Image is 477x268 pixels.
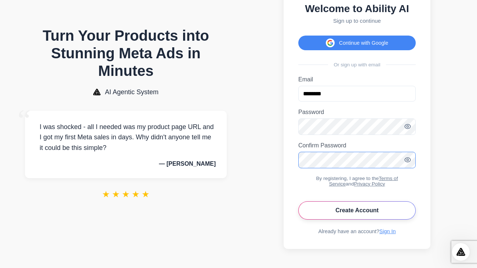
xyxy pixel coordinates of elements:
span: ★ [132,189,140,199]
button: Continue with Google [298,36,416,50]
label: Password [298,109,416,115]
p: I was shocked - all I needed was my product page URL and I got my first Meta sales in days. Why d... [36,122,216,153]
span: ★ [112,189,120,199]
iframe: Intercom live chat [452,243,470,261]
p: — [PERSON_NAME] [36,161,216,167]
h2: Welcome to Ability AI [298,3,416,15]
span: ★ [142,189,150,199]
span: AI Agentic System [105,88,159,96]
label: Confirm Password [298,142,416,149]
span: ★ [122,189,130,199]
div: Already have an account? [298,228,416,234]
a: Sign In [379,228,396,234]
span: “ [18,103,31,137]
button: Toggle password visibility [404,123,411,131]
h1: Turn Your Products into Stunning Meta Ads in Minutes [25,27,227,80]
a: Privacy Policy [354,181,385,187]
label: Email [298,76,416,83]
div: By registering, I agree to the and [298,176,416,187]
a: Terms of Service [329,176,398,187]
button: Toggle password visibility [404,156,411,165]
span: ★ [102,189,110,199]
div: Or sign up with email [298,62,416,67]
button: Create Account [298,201,416,220]
img: AI Agentic System Logo [93,89,101,95]
p: Sign up to continue [298,18,416,24]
